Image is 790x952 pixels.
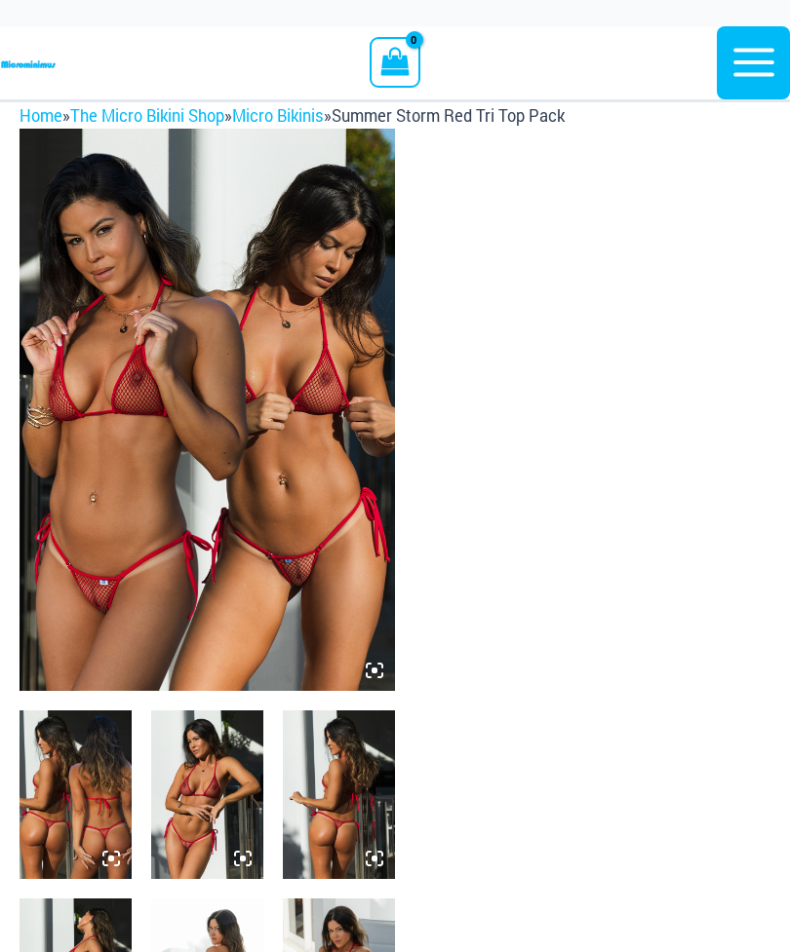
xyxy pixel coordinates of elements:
img: Summer Storm Red Tri Top Pack [20,129,395,692]
span: » » » [20,105,565,126]
a: Home [20,105,62,126]
a: View Shopping Cart, empty [370,37,419,88]
img: Summer Storm Red 312 Tri Top 456 Micro [151,710,263,878]
img: Summer Storm Red Tri Top Pack [20,710,132,878]
a: Micro Bikinis [232,105,324,126]
a: The Micro Bikini Shop [70,105,224,126]
img: Summer Storm Red 312 Tri Top 456 Micro [283,710,395,878]
span: Summer Storm Red Tri Top Pack [332,105,565,126]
